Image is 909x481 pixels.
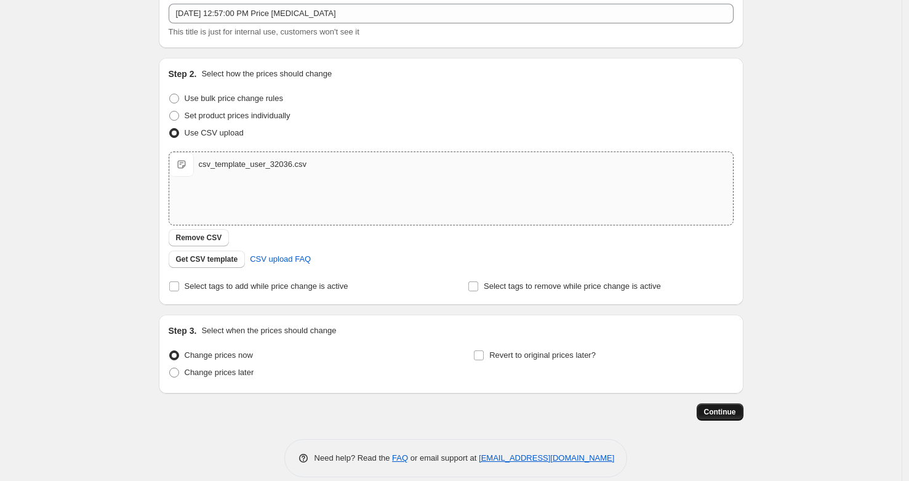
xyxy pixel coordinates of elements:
span: CSV upload FAQ [250,253,311,265]
span: Select tags to add while price change is active [185,281,348,291]
span: This title is just for internal use, customers won't see it [169,27,359,36]
span: Change prices now [185,350,253,360]
span: or email support at [408,453,479,463]
span: Use bulk price change rules [185,94,283,103]
div: csv_template_user_32036.csv [199,158,307,171]
span: Set product prices individually [185,111,290,120]
span: Select tags to remove while price change is active [484,281,661,291]
p: Select when the prices should change [201,325,336,337]
h2: Step 2. [169,68,197,80]
h2: Step 3. [169,325,197,337]
input: 30% off holiday sale [169,4,734,23]
span: Get CSV template [176,254,238,264]
a: FAQ [392,453,408,463]
span: Change prices later [185,368,254,377]
span: Use CSV upload [185,128,244,137]
span: Revert to original prices later? [489,350,596,360]
button: Continue [697,403,743,421]
a: [EMAIL_ADDRESS][DOMAIN_NAME] [479,453,614,463]
span: Need help? Read the [314,453,393,463]
button: Get CSV template [169,251,246,268]
span: Continue [704,407,736,417]
p: Select how the prices should change [201,68,332,80]
button: Remove CSV [169,229,230,246]
a: CSV upload FAQ [242,249,318,269]
span: Remove CSV [176,233,222,243]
